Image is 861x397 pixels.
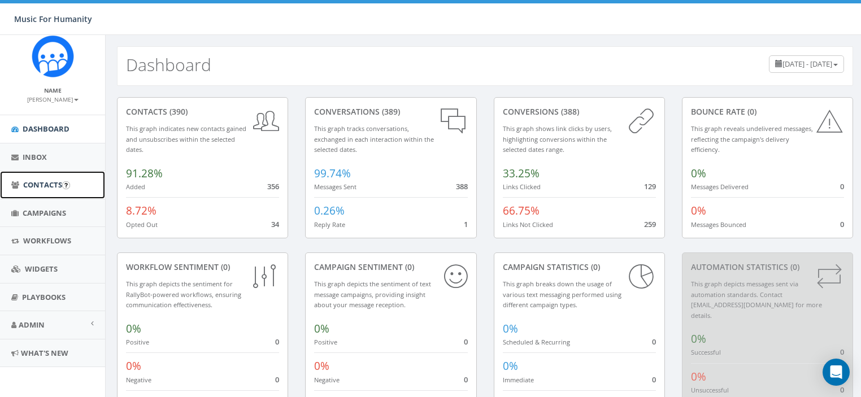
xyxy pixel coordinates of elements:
span: 0 [464,337,468,347]
small: Added [126,182,145,191]
span: 0% [691,331,706,346]
small: Negative [314,376,340,384]
span: 388 [456,181,468,191]
span: 0 [275,337,279,347]
span: 0% [126,321,141,336]
small: This graph indicates new contacts gained and unsubscribes within the selected dates. [126,124,246,154]
span: 0 [840,219,844,229]
span: (389) [380,106,400,117]
img: Rally_Corp_Logo_1.png [32,35,74,77]
span: 129 [644,181,656,191]
span: 0% [503,321,518,336]
span: Workflows [23,235,71,246]
div: conversations [314,106,467,117]
div: Bounce Rate [691,106,844,117]
span: Admin [19,320,45,330]
small: Links Not Clicked [503,220,553,229]
input: Submit [62,181,70,189]
div: Campaign Sentiment [314,261,467,273]
span: 0% [314,359,329,373]
small: Immediate [503,376,534,384]
small: This graph tracks conversations, exchanged in each interaction within the selected dates. [314,124,434,154]
span: 0 [275,374,279,385]
span: (0) [788,261,799,272]
span: 0% [691,203,706,218]
span: 8.72% [126,203,156,218]
span: 0% [126,359,141,373]
span: Contacts [23,180,62,190]
span: [DATE] - [DATE] [782,59,832,69]
span: Playbooks [22,292,66,302]
a: [PERSON_NAME] [27,94,79,104]
span: 0% [314,321,329,336]
small: Messages Delivered [691,182,749,191]
span: 0 [652,337,656,347]
div: Open Intercom Messenger [823,359,850,386]
small: Negative [126,376,151,384]
span: 0 [840,181,844,191]
span: 33.25% [503,166,540,181]
small: Reply Rate [314,220,345,229]
div: Automation Statistics [691,261,844,273]
span: (390) [167,106,188,117]
span: 34 [271,219,279,229]
span: (0) [745,106,756,117]
span: Inbox [23,152,47,162]
span: 356 [267,181,279,191]
small: This graph depicts the sentiment of text message campaigns, providing insight about your message ... [314,280,431,309]
small: Messages Sent [314,182,356,191]
span: Campaigns [23,208,66,218]
span: 0 [464,374,468,385]
span: 0 [840,385,844,395]
small: This graph depicts messages sent via automation standards. Contact [EMAIL_ADDRESS][DOMAIN_NAME] f... [691,280,822,320]
div: conversions [503,106,656,117]
small: Messages Bounced [691,220,746,229]
h2: Dashboard [126,55,211,74]
span: Widgets [25,264,58,274]
span: (0) [589,261,600,272]
span: 0 [652,374,656,385]
small: Positive [314,338,337,346]
span: Music For Humanity [14,14,92,24]
small: Scheduled & Recurring [503,338,570,346]
small: This graph breaks down the usage of various text messaging performed using different campaign types. [503,280,621,309]
small: This graph depicts the sentiment for RallyBot-powered workflows, ensuring communication effective... [126,280,241,309]
span: 0% [691,166,706,181]
small: Opted Out [126,220,158,229]
small: Positive [126,338,149,346]
span: What's New [21,348,68,358]
span: 99.74% [314,166,351,181]
span: 0% [503,359,518,373]
span: 91.28% [126,166,163,181]
span: (0) [403,261,414,272]
small: Name [44,86,62,94]
span: 66.75% [503,203,540,218]
span: 259 [644,219,656,229]
span: 0 [840,347,844,357]
small: [PERSON_NAME] [27,95,79,103]
span: (0) [219,261,230,272]
div: contacts [126,106,279,117]
div: Workflow Sentiment [126,261,279,273]
span: 1 [464,219,468,229]
small: Successful [691,348,721,356]
span: 0% [691,369,706,384]
span: Dashboard [23,124,69,134]
span: (388) [559,106,579,117]
small: Links Clicked [503,182,541,191]
small: This graph reveals undelivered messages, reflecting the campaign's delivery efficiency. [691,124,813,154]
small: This graph shows link clicks by users, highlighting conversions within the selected dates range. [503,124,612,154]
small: Unsuccessful [691,386,729,394]
div: Campaign Statistics [503,261,656,273]
span: 0.26% [314,203,345,218]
